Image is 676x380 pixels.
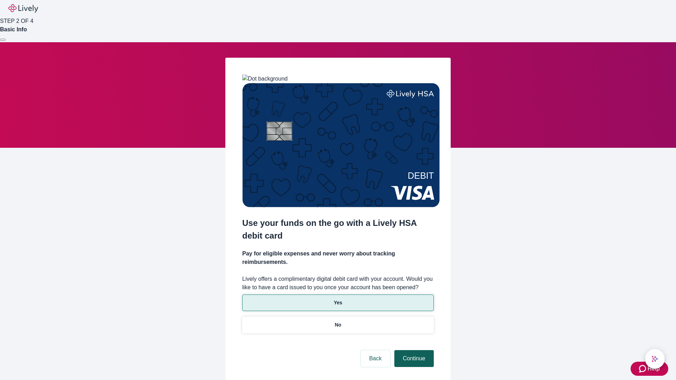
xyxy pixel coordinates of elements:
label: Lively offers a complimentary digital debit card with your account. Would you like to have a card... [242,275,434,292]
button: Back [361,350,390,367]
button: No [242,317,434,333]
button: chat [645,349,665,369]
span: Help [647,365,660,373]
p: No [335,321,342,329]
p: Yes [334,299,342,306]
button: Continue [394,350,434,367]
img: Debit card [242,83,440,207]
button: Zendesk support iconHelp [631,362,668,376]
img: Lively [8,4,38,13]
button: Yes [242,294,434,311]
svg: Zendesk support icon [639,365,647,373]
img: Dot background [242,75,288,83]
h4: Pay for eligible expenses and never worry about tracking reimbursements. [242,249,434,266]
svg: Lively AI Assistant [651,355,658,362]
h2: Use your funds on the go with a Lively HSA debit card [242,217,434,242]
